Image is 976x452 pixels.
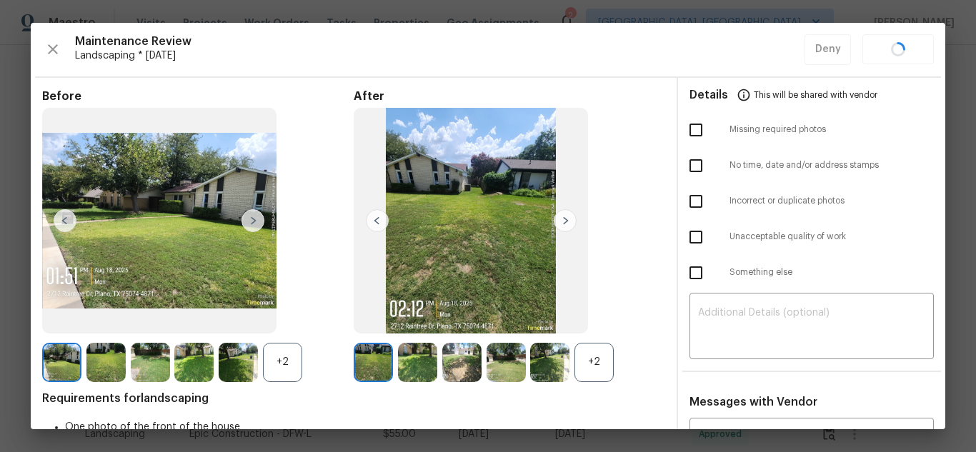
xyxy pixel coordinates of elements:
[554,209,577,232] img: right-chevron-button-url
[65,420,665,434] li: One photo of the front of the house
[729,124,934,136] span: Missing required photos
[574,343,614,382] div: +2
[729,231,934,243] span: Unacceptable quality of work
[754,78,877,112] span: This will be shared with vendor
[75,49,805,63] span: Landscaping * [DATE]
[678,112,945,148] div: Missing required photos
[678,184,945,219] div: Incorrect or duplicate photos
[678,148,945,184] div: No time, date and/or address stamps
[729,266,934,278] span: Something else
[689,78,728,112] span: Details
[678,255,945,291] div: Something else
[263,343,302,382] div: +2
[689,396,817,408] span: Messages with Vendor
[366,209,389,232] img: left-chevron-button-url
[354,89,665,104] span: After
[678,219,945,255] div: Unacceptable quality of work
[75,34,805,49] span: Maintenance Review
[241,209,264,232] img: right-chevron-button-url
[729,159,934,171] span: No time, date and/or address stamps
[42,89,354,104] span: Before
[42,391,665,406] span: Requirements for landscaping
[54,209,76,232] img: left-chevron-button-url
[729,195,934,207] span: Incorrect or duplicate photos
